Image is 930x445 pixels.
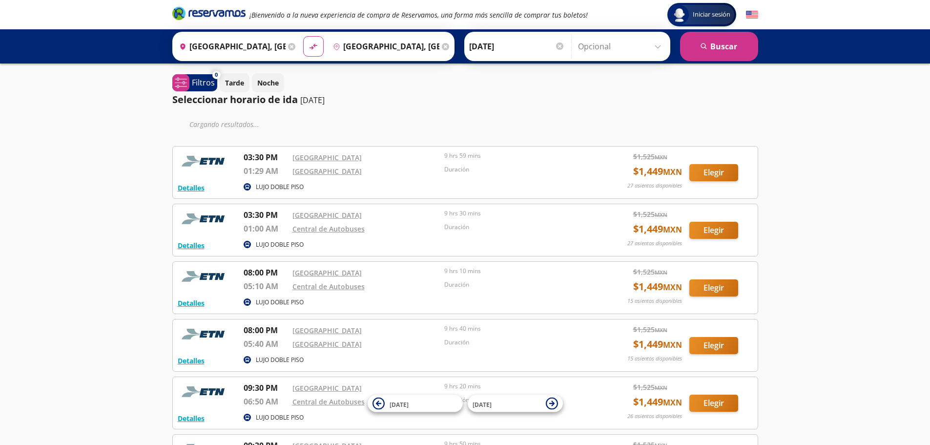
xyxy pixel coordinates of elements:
[244,267,288,278] p: 08:00 PM
[244,280,288,292] p: 05:10 AM
[178,324,231,344] img: RESERVAMOS
[633,209,667,219] span: $ 1,525
[444,280,592,289] p: Duración
[172,92,298,107] p: Seleccionar horario de ida
[225,78,244,88] p: Tarde
[689,10,734,20] span: Iniciar sesión
[627,412,682,421] p: 26 asientos disponibles
[256,356,304,364] p: LUJO DOBLE PISO
[444,223,592,232] p: Duración
[663,339,682,350] small: MXN
[444,151,592,160] p: 9 hrs 59 mins
[633,324,667,335] span: $ 1,525
[689,164,738,181] button: Elegir
[256,298,304,307] p: LUJO DOBLE PISO
[390,400,409,408] span: [DATE]
[292,268,362,277] a: [GEOGRAPHIC_DATA]
[178,382,231,402] img: RESERVAMOS
[178,151,231,171] img: RESERVAMOS
[655,326,667,334] small: MXN
[178,267,231,286] img: RESERVAMOS
[244,209,288,221] p: 03:30 PM
[175,34,286,59] input: Buscar Origen
[444,382,592,391] p: 9 hrs 20 mins
[627,182,682,190] p: 27 asientos disponibles
[244,396,288,407] p: 06:50 AM
[178,240,205,251] button: Detalles
[633,222,682,236] span: $ 1,449
[473,400,492,408] span: [DATE]
[655,153,667,161] small: MXN
[244,223,288,234] p: 01:00 AM
[244,324,288,336] p: 08:00 PM
[178,209,231,229] img: RESERVAMOS
[444,324,592,333] p: 9 hrs 40 mins
[329,34,439,59] input: Buscar Destino
[189,120,259,129] em: Cargando resultados ...
[578,34,665,59] input: Opcional
[633,279,682,294] span: $ 1,449
[689,222,738,239] button: Elegir
[655,211,667,218] small: MXN
[244,151,288,163] p: 03:30 PM
[220,73,249,92] button: Tarde
[256,413,304,422] p: LUJO DOBLE PISO
[633,164,682,179] span: $ 1,449
[178,183,205,193] button: Detalles
[663,167,682,177] small: MXN
[192,77,215,88] p: Filtros
[655,384,667,391] small: MXN
[633,382,667,392] span: $ 1,525
[172,74,217,91] button: 0Filtros
[292,167,362,176] a: [GEOGRAPHIC_DATA]
[292,397,365,406] a: Central de Autobuses
[627,297,682,305] p: 15 asientos disponibles
[633,151,667,162] span: $ 1,525
[468,395,563,412] button: [DATE]
[292,383,362,393] a: [GEOGRAPHIC_DATA]
[663,397,682,408] small: MXN
[444,165,592,174] p: Duración
[746,9,758,21] button: English
[627,355,682,363] p: 15 asientos disponibles
[215,71,218,79] span: 0
[292,224,365,233] a: Central de Autobuses
[256,240,304,249] p: LUJO DOBLE PISO
[663,282,682,293] small: MXN
[292,282,365,291] a: Central de Autobuses
[292,339,362,349] a: [GEOGRAPHIC_DATA]
[178,298,205,308] button: Detalles
[252,73,284,92] button: Noche
[689,337,738,354] button: Elegir
[292,211,362,220] a: [GEOGRAPHIC_DATA]
[292,326,362,335] a: [GEOGRAPHIC_DATA]
[244,382,288,394] p: 09:30 PM
[444,267,592,275] p: 9 hrs 10 mins
[689,279,738,297] button: Elegir
[172,6,246,21] i: Brand Logo
[249,10,588,20] em: ¡Bienvenido a la nueva experiencia de compra de Reservamos, una forma más sencilla de comprar tus...
[444,338,592,347] p: Duración
[680,32,758,61] button: Buscar
[257,78,279,88] p: Noche
[244,165,288,177] p: 01:29 AM
[633,337,682,352] span: $ 1,449
[663,224,682,235] small: MXN
[300,94,325,106] p: [DATE]
[689,395,738,412] button: Elegir
[633,395,682,409] span: $ 1,449
[469,34,565,59] input: Elegir Fecha
[292,153,362,162] a: [GEOGRAPHIC_DATA]
[655,269,667,276] small: MXN
[444,209,592,218] p: 9 hrs 30 mins
[256,183,304,191] p: LUJO DOBLE PISO
[368,395,463,412] button: [DATE]
[178,413,205,424] button: Detalles
[172,6,246,23] a: Brand Logo
[627,239,682,248] p: 27 asientos disponibles
[244,338,288,350] p: 05:40 AM
[633,267,667,277] span: $ 1,525
[178,356,205,366] button: Detalles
